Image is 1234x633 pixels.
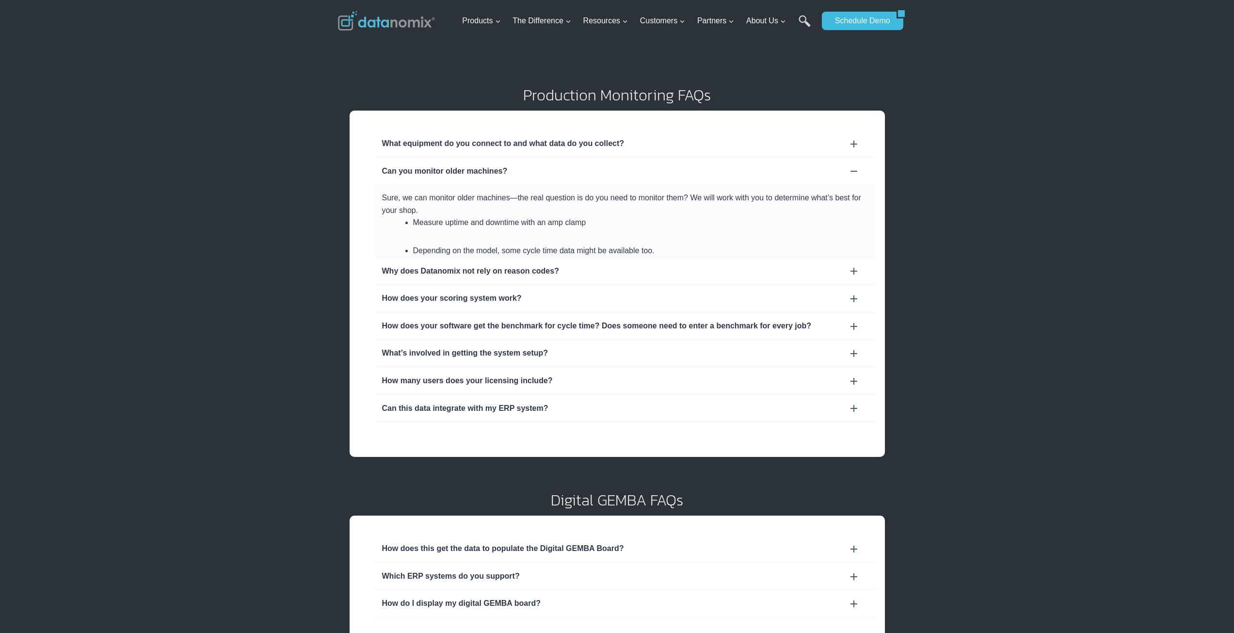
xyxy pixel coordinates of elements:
[799,15,811,37] a: Search
[382,320,868,332] div: How does your software get the benchmark for cycle time? Does someone need to enter a benchmark f...
[375,285,875,312] div: How does your scoring system work?
[822,12,897,30] a: Schedule Demo
[382,265,868,277] div: Why does Datanomix not rely on reason codes?
[382,542,868,555] div: How does this get the data to populate the Digital GEMBA Board?
[458,5,817,37] nav: Primary Navigation
[583,15,628,27] span: Resources
[413,244,868,257] li: Depending on the model, some cycle time data might be available too.
[375,184,875,257] div: Can you monitor older machines?
[382,165,868,178] div: Can you monitor older machines?
[338,492,897,508] h2: Digital GEMBA FAQs
[338,87,897,103] h2: Production Monitoring FAQs
[513,15,571,27] span: The Difference
[640,15,685,27] span: Customers
[375,258,875,285] div: Why does Datanomix not rely on reason codes?
[382,347,868,359] div: What’s involved in getting the system setup?
[375,312,875,340] div: How does your software get the benchmark for cycle time? Does someone need to enter a benchmark f...
[382,292,868,305] div: How does your scoring system work?
[413,216,868,229] li: Measure uptime and downtime with an amp clamp
[375,367,875,394] div: How many users does your licensing include?
[375,535,875,562] div: How does this get the data to populate the Digital GEMBA Board?
[359,130,875,422] section: FAQ Section
[382,374,868,387] div: How many users does your licensing include?
[462,15,500,27] span: Products
[359,535,875,617] section: FAQ Section
[697,15,734,27] span: Partners
[375,130,875,157] div: What equipment do you connect to and what data do you collect?
[382,402,868,415] div: Can this data integrate with my ERP system?
[375,395,875,422] div: Can this data integrate with my ERP system?
[375,158,875,185] div: Can you monitor older machines?
[338,11,435,31] img: Datanomix
[375,340,875,367] div: What’s involved in getting the system setup?
[382,137,868,150] div: What equipment do you connect to and what data do you collect?
[746,15,786,27] span: About Us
